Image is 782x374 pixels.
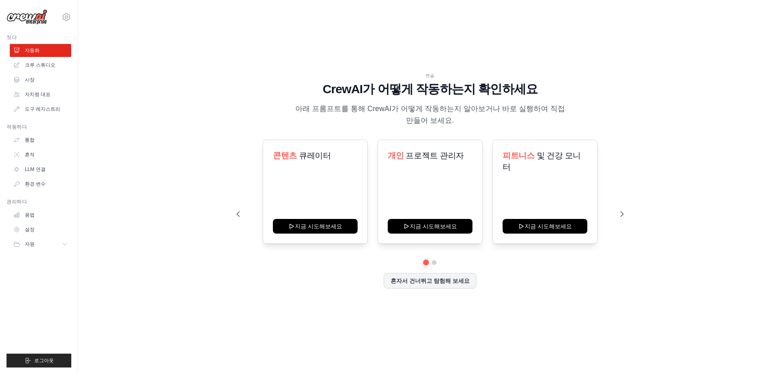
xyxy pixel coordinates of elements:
a: 시장 [10,73,71,86]
a: 자치령 대표 [10,88,71,101]
font: 자원 [25,241,35,247]
font: 도구 레지스트리 [25,106,60,112]
font: 관리하다 [7,199,27,205]
button: 지금 시도해보세요 [503,219,587,234]
font: LLM 연결 [25,166,46,172]
font: 프로젝트 관리자 [406,151,463,160]
button: 지금 시도해보세요 [273,219,358,234]
font: 개인 [388,151,404,160]
a: 도구 레지스트리 [10,103,71,116]
a: 자동화 [10,44,71,57]
button: 자원 [10,238,71,251]
font: 로그아웃 [34,358,54,363]
font: 흔적 [25,152,35,157]
font: 큐레이터 [299,151,331,160]
font: 지금 시도해보세요 [525,223,572,230]
font: 설정 [25,227,35,232]
button: 혼자서 건너뛰고 탐험해 보세요 [384,273,477,289]
font: 짓다 [7,35,17,40]
a: 환경 변수 [10,177,71,190]
button: 로그아웃 [7,354,71,367]
font: 자동화 [25,48,40,53]
a: 설정 [10,223,71,236]
font: 및 건강 모니터 [503,151,581,171]
font: 혼자서 건너뛰고 탐험해 보세요 [391,278,470,284]
font: CrewAI가 어떻게 작동하는지 확인하세요 [323,82,538,96]
font: 자치령 대표 [25,92,51,97]
a: 용법 [10,208,71,221]
a: 통합 [10,133,71,147]
font: 통합 [25,137,35,143]
a: 흔적 [10,148,71,161]
img: 심벌 마크 [7,9,47,25]
font: 지금 시도해보세요 [410,223,457,230]
button: 지금 시도해보세요 [388,219,472,234]
font: 지금 시도해보세요 [295,223,342,230]
font: 환경 변수 [25,181,46,187]
font: 용법 [25,212,35,218]
a: 크루 스튜디오 [10,59,71,72]
font: 시장 [25,77,35,83]
iframe: 채팅 위젯 [741,335,782,374]
font: 작동하다 [7,124,27,130]
font: 아래 프롬프트를 통해 CrewAI가 어떻게 작동하는지 알아보거나 바로 실행하여 직접 만들어 보세요. [295,105,565,125]
font: 피트니스 [503,151,534,160]
a: LLM 연결 [10,163,71,176]
font: 연습 [426,73,435,78]
font: 콘텐츠 [273,151,297,160]
font: 크루 스튜디오 [25,62,55,68]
